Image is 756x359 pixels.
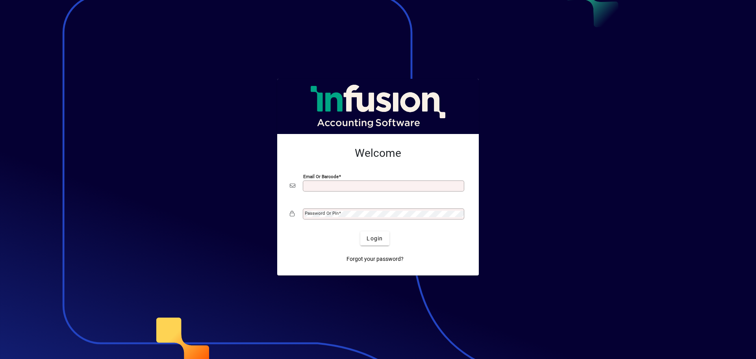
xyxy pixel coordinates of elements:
[360,231,389,246] button: Login
[346,255,404,263] span: Forgot your password?
[343,252,407,266] a: Forgot your password?
[305,210,339,216] mat-label: Password or Pin
[290,147,466,160] h2: Welcome
[367,234,383,243] span: Login
[303,174,339,179] mat-label: Email or Barcode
